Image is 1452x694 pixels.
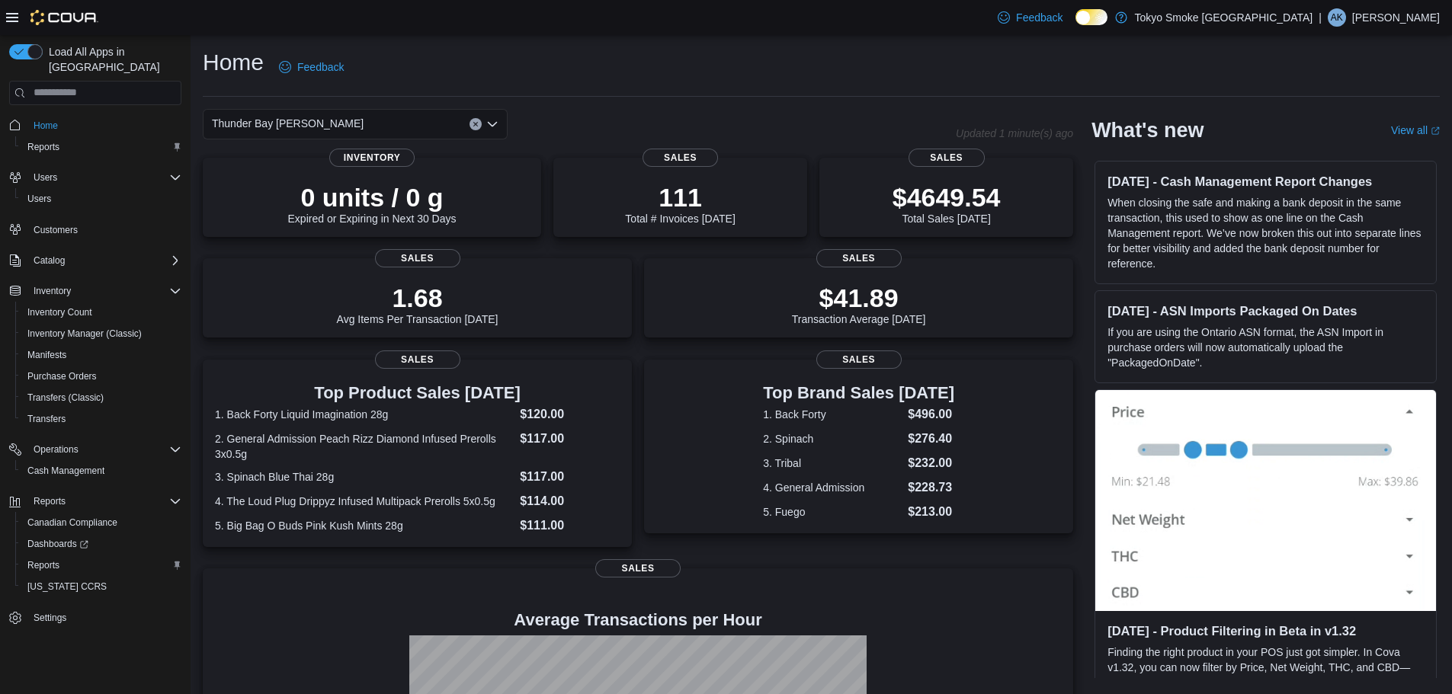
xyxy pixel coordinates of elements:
div: Avg Items Per Transaction [DATE] [337,283,498,325]
dt: 1. Back Forty [763,407,902,422]
a: View allExternal link [1391,124,1440,136]
a: Transfers (Classic) [21,389,110,407]
span: Inventory [329,149,415,167]
span: Inventory Count [27,306,92,318]
span: Home [34,120,58,132]
span: Customers [27,220,181,239]
span: Reports [27,559,59,571]
dd: $114.00 [520,492,620,510]
span: Feedback [297,59,344,75]
div: Total # Invoices [DATE] [625,182,735,225]
div: Total Sales [DATE] [893,182,1001,225]
h3: [DATE] - Product Filtering in Beta in v1.32 [1107,623,1424,638]
button: Operations [27,440,85,459]
span: Sales [909,149,985,167]
a: Dashboards [21,535,95,553]
span: Purchase Orders [21,367,181,385]
dt: 3. Spinach Blue Thai 28g [215,469,514,485]
span: Feedback [1016,10,1063,25]
button: Transfers (Classic) [15,387,188,408]
h3: Top Brand Sales [DATE] [763,384,954,402]
span: AK [1331,8,1343,27]
a: Manifests [21,346,72,364]
span: Washington CCRS [21,577,181,596]
dt: 4. General Admission [763,480,902,495]
span: Inventory Manager (Classic) [21,325,181,343]
div: Expired or Expiring in Next 30 Days [288,182,457,225]
span: Reports [27,141,59,153]
span: Reports [27,492,181,510]
button: Cash Management [15,460,188,481]
button: Reports [3,491,188,512]
span: Settings [34,612,66,624]
button: Settings [3,606,188,628]
span: Home [27,116,181,135]
button: Reports [15,555,188,576]
span: Catalog [27,251,181,270]
button: Users [27,168,63,187]
span: Purchase Orders [27,370,97,382]
span: Dark Mode [1075,25,1076,26]
dd: $228.73 [908,478,954,497]
button: Reports [15,136,188,158]
span: Sales [595,559,681,577]
span: Thunder Bay [PERSON_NAME] [212,114,364,133]
span: Canadian Compliance [21,513,181,532]
span: Sales [643,149,719,167]
a: Transfers [21,410,72,428]
dt: 5. Big Bag O Buds Pink Kush Mints 28g [215,518,514,533]
dt: 4. The Loud Plug Drippyz Infused Multipack Prerolls 5x0.5g [215,494,514,509]
div: Andi Kapush [1328,8,1346,27]
a: [US_STATE] CCRS [21,577,113,596]
h4: Average Transactions per Hour [215,611,1061,629]
dt: 3. Tribal [763,456,902,471]
span: Transfers [21,410,181,428]
div: Transaction Average [DATE] [792,283,926,325]
button: Users [15,188,188,209]
dt: 2. General Admission Peach Rizz Diamond Infused Prerolls 3x0.5g [215,431,514,462]
h3: Top Product Sales [DATE] [215,384,620,402]
p: When closing the safe and making a bank deposit in the same transaction, this used to show as one... [1107,195,1424,271]
span: Reports [34,495,66,507]
dd: $117.00 [520,430,620,448]
dd: $213.00 [908,503,954,521]
a: Purchase Orders [21,367,103,385]
dt: 1. Back Forty Liquid Imagination 28g [215,407,514,422]
button: Open list of options [486,118,498,130]
p: [PERSON_NAME] [1352,8,1440,27]
a: Users [21,190,57,208]
dt: 2. Spinach [763,431,902,446]
button: Canadian Compliance [15,512,188,533]
span: Operations [34,443,79,456]
span: Catalog [34,254,65,267]
span: Sales [816,249,902,267]
p: 0 units / 0 g [288,182,457,213]
span: Dashboards [27,538,88,550]
p: 111 [625,182,735,213]
p: Updated 1 minute(s) ago [956,127,1073,139]
button: Customers [3,219,188,241]
span: Manifests [27,349,66,361]
span: Users [27,168,181,187]
span: Load All Apps in [GEOGRAPHIC_DATA] [43,44,181,75]
dd: $117.00 [520,468,620,486]
span: Settings [27,608,181,627]
dd: $496.00 [908,405,954,424]
button: [US_STATE] CCRS [15,576,188,597]
a: Home [27,117,64,135]
dd: $111.00 [520,517,620,535]
span: Canadian Compliance [27,517,117,529]
span: Inventory [34,285,71,297]
dt: 5. Fuego [763,504,902,520]
h3: [DATE] - ASN Imports Packaged On Dates [1107,303,1424,318]
span: Dashboards [21,535,181,553]
button: Reports [27,492,72,510]
a: Feedback [273,52,350,82]
span: Users [27,193,51,205]
button: Transfers [15,408,188,430]
span: Customers [34,224,78,236]
h3: [DATE] - Cash Management Report Changes [1107,174,1424,189]
p: $41.89 [792,283,926,313]
p: Tokyo Smoke [GEOGRAPHIC_DATA] [1135,8,1313,27]
span: Sales [375,350,460,369]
